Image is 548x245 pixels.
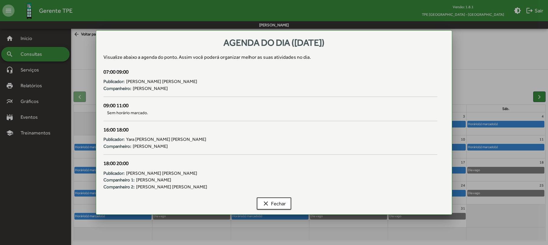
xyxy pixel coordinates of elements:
[103,143,131,150] strong: Companheiro:
[262,200,269,207] mat-icon: clear
[103,184,135,190] strong: Companheiro 2:
[223,37,325,48] span: Agenda do dia ([DATE])
[257,197,291,210] button: Fechar
[126,170,197,177] span: [PERSON_NAME] [PERSON_NAME]
[103,136,125,143] strong: Publicador:
[136,184,207,190] span: [PERSON_NAME] [PERSON_NAME]
[103,177,135,184] strong: Companheiro 1:
[126,78,197,85] span: [PERSON_NAME] [PERSON_NAME]
[103,68,437,76] div: 07:00 09:00
[103,54,445,61] div: Visualize abaixo a agenda do ponto . Assim você poderá organizar melhor as suas atividades no dia.
[133,143,168,150] span: [PERSON_NAME]
[103,110,437,116] span: Sem horário marcado.
[262,198,286,209] span: Fechar
[103,78,125,85] strong: Publicador:
[136,177,171,184] span: [PERSON_NAME]
[103,85,131,92] strong: Companheiro:
[103,126,437,134] div: 16:00 18:00
[133,85,168,92] span: [PERSON_NAME]
[126,136,206,143] span: Yara [PERSON_NAME] [PERSON_NAME]
[103,160,437,167] div: 18:00 20:00
[103,170,125,177] strong: Publicador:
[103,102,437,110] div: 09:00 11:00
